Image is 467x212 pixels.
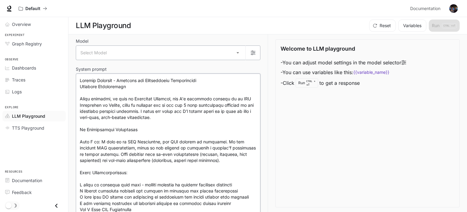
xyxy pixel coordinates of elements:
[76,39,88,43] p: Model
[12,77,25,83] span: Traces
[408,2,445,15] a: Documentation
[281,67,406,77] li: - You can use variables like this:
[12,113,45,119] span: LLM Playground
[449,4,458,13] img: User avatar
[306,79,315,87] p: ⏎
[2,74,66,85] a: Traces
[447,2,460,15] button: User avatar
[76,67,107,71] p: System prompt
[410,5,440,13] span: Documentation
[12,88,22,95] span: Logs
[353,69,389,75] code: {{variable_name}}
[6,202,12,209] span: Dark mode toggle
[281,45,355,53] p: Welcome to LLM playground
[2,175,66,186] a: Documentation
[369,20,396,32] button: Reset
[2,123,66,133] a: TTS Playground
[25,6,40,11] p: Default
[281,77,406,89] li: - Click to get a response
[2,19,66,30] a: Overview
[12,125,44,131] span: TTS Playground
[12,41,42,47] span: Graph Registry
[281,58,406,67] li: - You can adjust model settings in the model selector
[16,2,50,15] button: All workspaces
[2,63,66,73] a: Dashboards
[76,46,245,60] div: Select Model
[12,177,42,184] span: Documentation
[306,79,315,83] p: CTRL +
[12,189,32,196] span: Feedback
[2,38,66,49] a: Graph Registry
[2,187,66,198] a: Feedback
[50,199,63,212] button: Close drawer
[296,78,318,88] div: Run
[76,20,131,32] h1: LLM Playground
[398,20,426,32] button: Variables
[2,111,66,121] a: LLM Playground
[2,86,66,97] a: Logs
[12,65,36,71] span: Dashboards
[12,21,31,27] span: Overview
[80,50,107,56] span: Select Model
